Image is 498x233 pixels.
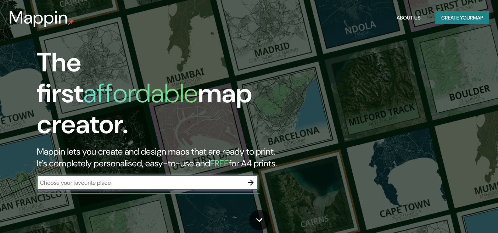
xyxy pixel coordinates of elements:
[68,19,74,25] img: mappin-pin
[83,76,198,110] h1: affordable
[37,179,243,187] input: Choose your favourite place
[210,158,229,169] h5: FREE
[37,47,286,146] h1: The first map creator.
[9,7,68,28] h3: Mappin
[394,11,424,25] button: About Us
[435,11,489,25] button: Create yourmap
[37,146,286,169] h2: Mappin lets you create and design maps that are ready to print. It's completely personalised, eas...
